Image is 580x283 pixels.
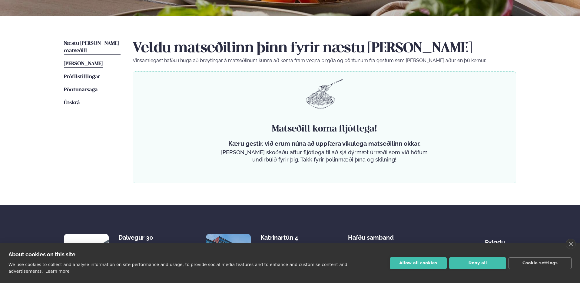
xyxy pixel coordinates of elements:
[64,74,100,79] span: Prófílstillingar
[64,60,103,68] a: [PERSON_NAME]
[64,40,121,55] a: Næstu [PERSON_NAME] matseðill
[206,234,251,279] img: image alt
[219,140,430,147] p: Kæru gestir, við erum núna að uppfæra vikulega matseðilinn okkar.
[64,87,98,92] span: Pöntunarsaga
[566,239,576,249] a: close
[64,99,80,107] a: Útskrá
[64,61,103,66] span: [PERSON_NAME]
[390,257,447,269] button: Allow all cookies
[260,234,309,241] div: Katrínartún 4
[8,262,347,274] p: We use cookies to collect and analyse information on site performance and usage, to provide socia...
[509,257,572,269] button: Cookie settings
[45,269,70,274] a: Learn more
[219,149,430,163] p: [PERSON_NAME] skoðaðu aftur fljótlega til að sjá dýrmæt úrræði sem við höfum undirbúið fyrir þig....
[118,234,167,241] div: Dalvegur 30
[348,229,394,241] span: Hafðu samband
[219,123,430,135] h4: Matseðill koma fljótlega!
[64,41,119,53] span: Næstu [PERSON_NAME] matseðill
[64,100,80,105] span: Útskrá
[64,73,100,81] a: Prófílstillingar
[133,40,516,57] h2: Veldu matseðilinn þinn fyrir næstu [PERSON_NAME]
[64,86,98,94] a: Pöntunarsaga
[449,257,506,269] button: Deny all
[133,57,516,64] p: Vinsamlegast hafðu í huga að breytingar á matseðlinum kunna að koma fram vegna birgða og pöntunum...
[64,234,109,279] img: image alt
[485,234,516,253] div: Fylgdu okkur
[8,251,75,258] strong: About cookies on this site
[306,79,343,109] img: pasta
